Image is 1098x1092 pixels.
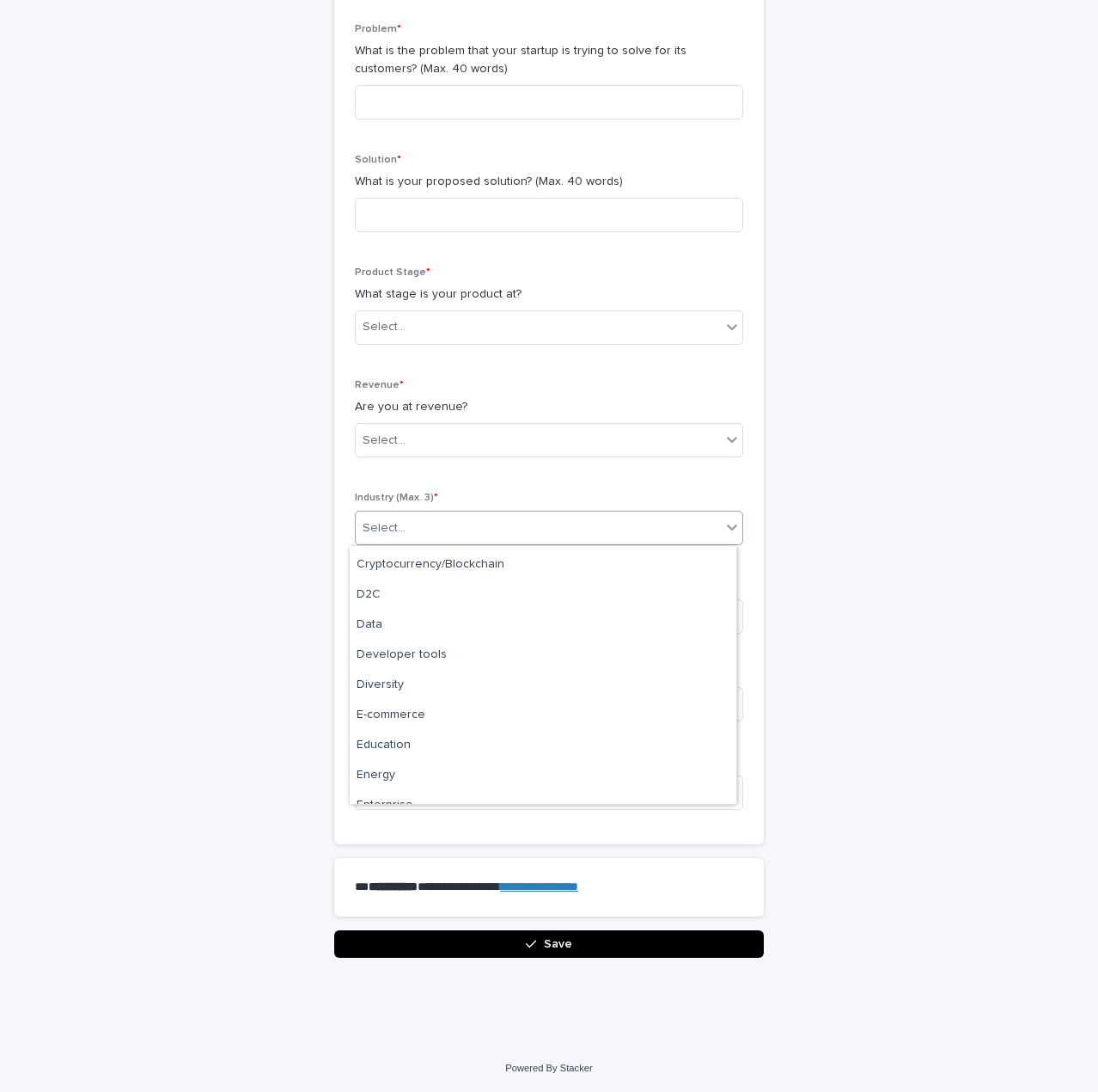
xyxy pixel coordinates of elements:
div: Education [350,731,736,761]
div: Developer tools [350,641,736,671]
div: D2C [350,580,736,610]
p: What stage is your product at? [355,285,743,304]
div: Select... [363,519,406,537]
span: Product Stage [355,267,430,278]
p: Are you at revenue? [355,398,743,416]
span: Revenue [355,380,404,390]
div: E-commerce [350,701,736,731]
span: Solution [355,155,401,165]
div: Enterprise [350,791,736,821]
button: Save [334,930,764,958]
p: What is your proposed solution? (Max. 40 words) [355,173,743,191]
div: Data [350,610,736,641]
div: Select... [363,318,406,336]
div: Diversity [350,671,736,701]
div: Cryptocurrency/Blockchain [350,550,736,580]
span: Save [544,938,572,950]
a: Powered By Stacker [505,1063,592,1073]
div: Select... [363,432,406,450]
p: What is the problem that your startup is trying to solve for its customers? (Max. 40 words) [355,42,743,78]
span: Industry (Max. 3) [355,493,438,503]
span: Problem [355,24,401,34]
div: Energy [350,761,736,791]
